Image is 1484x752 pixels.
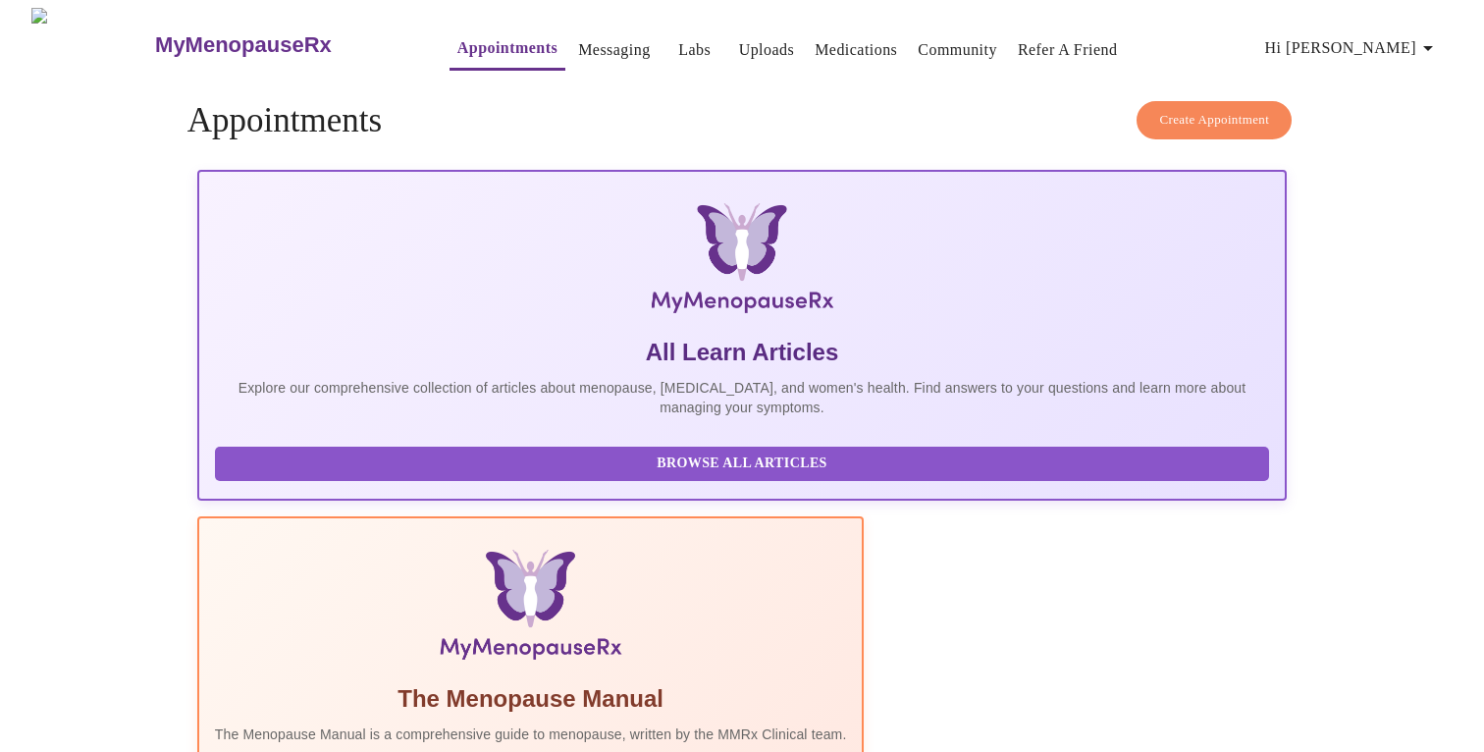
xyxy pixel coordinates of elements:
a: Labs [678,36,711,64]
h4: Appointments [187,101,1297,140]
button: Create Appointment [1137,101,1292,139]
img: Menopause Manual [315,550,746,668]
span: Browse All Articles [235,452,1249,476]
button: Refer a Friend [1010,30,1126,70]
button: Community [910,30,1005,70]
h5: All Learn Articles [215,337,1269,368]
span: Hi [PERSON_NAME] [1265,34,1440,62]
button: Uploads [731,30,803,70]
h5: The Menopause Manual [215,683,847,715]
img: MyMenopauseRx Logo [31,8,153,81]
a: Uploads [739,36,795,64]
button: Labs [663,30,726,70]
span: Create Appointment [1159,109,1269,132]
a: MyMenopauseRx [153,11,410,80]
a: Community [918,36,997,64]
button: Appointments [450,28,565,71]
button: Hi [PERSON_NAME] [1257,28,1448,68]
a: Medications [815,36,897,64]
button: Medications [807,30,905,70]
a: Messaging [578,36,650,64]
img: MyMenopauseRx Logo [379,203,1106,321]
h3: MyMenopauseRx [155,32,332,58]
p: The Menopause Manual is a comprehensive guide to menopause, written by the MMRx Clinical team. [215,725,847,744]
button: Messaging [570,30,658,70]
a: Browse All Articles [215,454,1274,470]
a: Refer a Friend [1018,36,1118,64]
button: Browse All Articles [215,447,1269,481]
p: Explore our comprehensive collection of articles about menopause, [MEDICAL_DATA], and women's hea... [215,378,1269,417]
a: Appointments [457,34,557,62]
